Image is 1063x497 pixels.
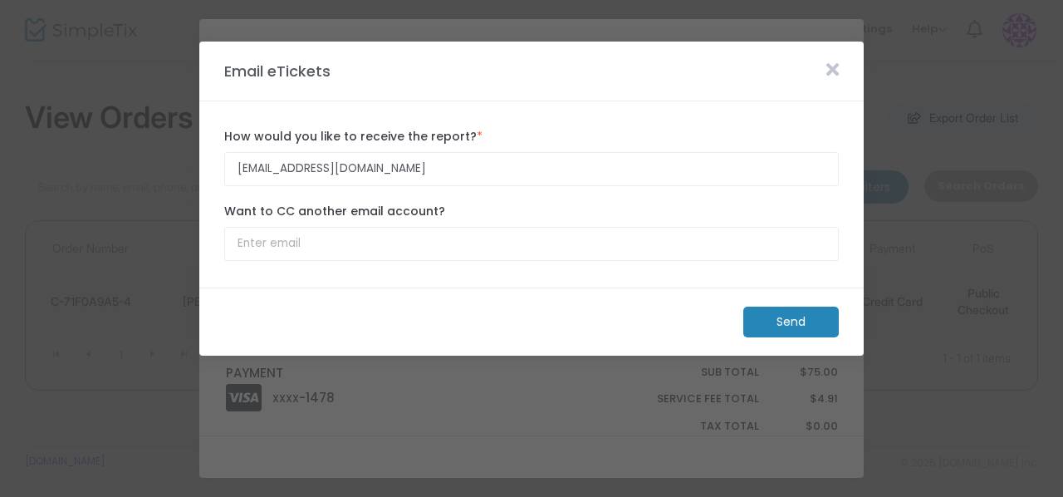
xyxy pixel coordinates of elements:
[224,152,839,186] input: Enter email
[743,307,839,337] m-button: Send
[224,128,839,145] label: How would you like to receive the report?
[224,203,839,220] label: Want to CC another email account?
[224,227,839,261] input: Enter email
[216,60,339,82] m-panel-title: Email eTickets
[199,42,864,101] m-panel-header: Email eTickets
